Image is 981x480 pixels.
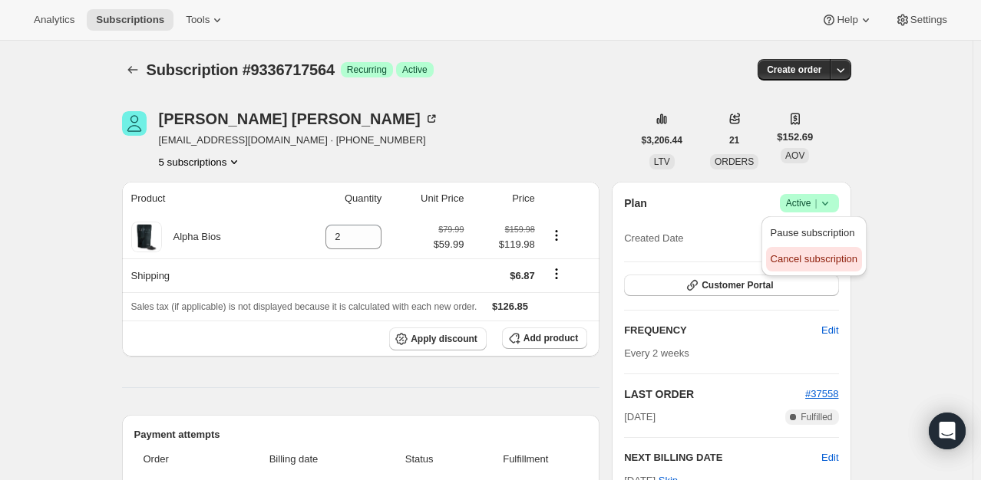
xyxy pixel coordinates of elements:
[805,386,838,402] button: #37558
[492,301,528,312] span: $126.85
[122,182,285,215] th: Product
[122,111,147,136] span: Rebecca Goldstein
[134,427,588,442] h2: Payment attempts
[929,413,966,449] div: Open Intercom Messenger
[122,258,285,292] th: Shipping
[766,221,862,245] button: Pause subscription
[814,197,817,209] span: |
[642,134,682,146] span: $3,206.44
[624,231,683,246] span: Created Date
[729,134,739,146] span: 21
[766,247,862,271] button: Cancel subscription
[910,14,947,26] span: Settings
[96,14,164,26] span: Subscriptions
[524,332,578,344] span: Add product
[886,9,956,31] button: Settings
[87,9,173,31] button: Subscriptions
[821,450,838,465] button: Edit
[510,270,535,281] span: $6.87
[222,452,365,467] span: Billing date
[122,59,144,81] button: Subscriptions
[147,61,335,78] span: Subscription #9336717564
[624,196,647,211] h2: Plan
[785,150,804,161] span: AOV
[131,301,477,312] span: Sales tax (if applicable) is not displayed because it is calculated with each new order.
[434,237,464,252] span: $59.99
[402,64,428,76] span: Active
[159,111,439,127] div: [PERSON_NAME] [PERSON_NAME]
[812,318,847,343] button: Edit
[624,386,805,402] h2: LAST ORDER
[502,327,587,349] button: Add product
[411,333,477,345] span: Apply discount
[473,237,534,252] span: $119.98
[284,182,386,215] th: Quantity
[25,9,84,31] button: Analytics
[624,409,656,425] span: [DATE]
[702,279,773,291] span: Customer Portal
[544,265,569,282] button: Shipping actions
[474,452,579,467] span: Fulfillment
[786,196,833,211] span: Active
[654,156,670,167] span: LTV
[438,225,464,234] small: $79.99
[758,59,831,81] button: Create order
[134,442,218,476] th: Order
[177,9,234,31] button: Tools
[505,225,535,234] small: $159.98
[624,323,821,338] h2: FREQUENCY
[624,450,821,465] h2: NEXT BILLING DATE
[805,388,838,399] a: #37558
[821,323,838,338] span: Edit
[720,130,748,151] button: 21
[624,347,689,359] span: Every 2 weeks
[375,452,464,467] span: Status
[468,182,539,215] th: Price
[159,133,439,148] span: [EMAIL_ADDRESS][DOMAIN_NAME] · [PHONE_NUMBER]
[386,182,468,215] th: Unit Price
[837,14,857,26] span: Help
[812,9,882,31] button: Help
[544,227,569,244] button: Product actions
[633,130,692,151] button: $3,206.44
[159,154,243,169] button: Product actions
[767,64,821,76] span: Create order
[347,64,387,76] span: Recurring
[715,156,754,167] span: ORDERS
[389,327,487,350] button: Apply discount
[801,411,832,423] span: Fulfilled
[162,229,221,245] div: Alpha Bios
[186,14,210,26] span: Tools
[777,130,813,145] span: $152.69
[771,253,857,265] span: Cancel subscription
[771,227,855,238] span: Pause subscription
[624,275,838,296] button: Customer Portal
[34,14,74,26] span: Analytics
